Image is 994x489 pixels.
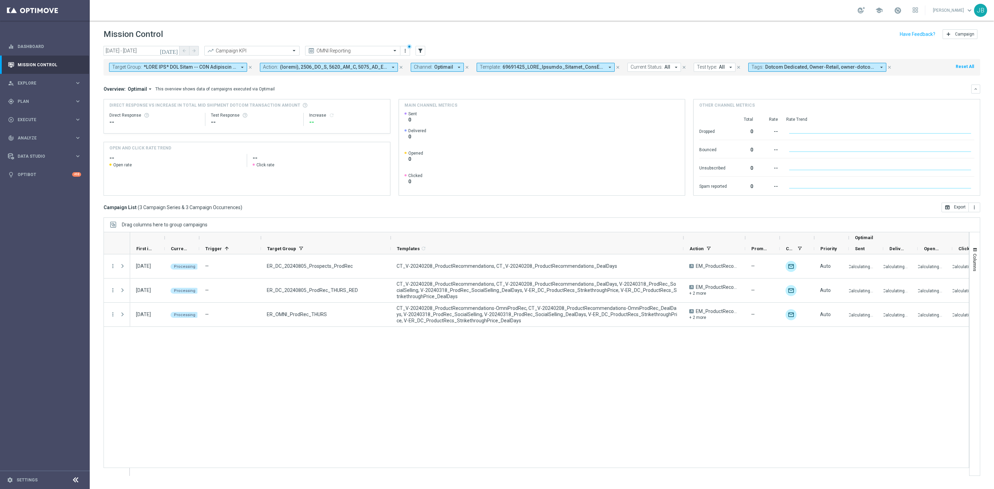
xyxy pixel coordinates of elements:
[104,46,179,56] input: Select date range
[248,65,253,70] i: close
[139,204,241,211] span: 3 Campaign Series & 3 Campaign Occurrences
[464,63,470,71] button: close
[189,46,199,56] button: arrow_forward
[182,48,187,53] i: arrow_back
[883,263,908,270] p: Calculating...
[694,63,735,72] button: Test type: All arrow_drop_down
[8,135,81,141] button: track_changes Analyze keyboard_arrow_right
[247,63,253,71] button: close
[18,37,81,56] a: Dashboard
[8,62,81,68] div: Mission Control
[112,64,142,70] span: Target Group:
[887,65,892,70] i: close
[256,162,274,168] span: Click rate
[8,117,14,123] i: play_circle_outline
[174,288,195,293] span: Processing
[8,154,81,159] button: Data Studio keyboard_arrow_right
[138,204,139,211] span: (
[305,46,400,56] ng-select: OMNI Reporting
[18,118,75,122] span: Execute
[765,64,876,70] span: Dotcom Dedicated, Owner-Retail, owner-dotcom-dedicated, owner-omni-dedicated, owner-retail
[878,64,885,70] i: arrow_drop_down
[8,135,14,141] i: track_changes
[974,4,987,17] div: JB
[110,287,116,293] button: more_vert
[204,46,300,56] ng-select: Campaign KPI
[696,308,739,314] span: EM_ProductRecommendation
[607,64,613,70] i: arrow_drop_down
[480,64,501,70] span: Template:
[689,264,694,268] span: A
[8,135,75,141] div: Analyze
[848,263,873,270] p: Calculating...
[280,64,387,70] span: (loremi), 2506_DO_S, 5620_AM_C, 5075_AD_E/S, 7277_DO_E, TempoRincid_UTLABO, ET_DolorEmag_A6, EN_A...
[8,80,75,86] div: Explore
[751,287,755,293] span: —
[159,46,179,56] button: [DATE]
[8,165,81,184] div: Optibot
[126,86,155,92] button: Optimail arrow_drop_down
[8,80,81,86] button: person_search Explore keyboard_arrow_right
[728,64,734,70] i: arrow_drop_down
[946,31,951,37] i: add
[72,172,81,177] div: +10
[952,311,977,318] p: Calculating...
[8,43,14,50] i: equalizer
[136,311,151,317] div: 02 Oct 2025, Thursday
[434,64,453,70] span: Optimail
[397,263,617,269] span: CT_V-20240208_ProductRecommendations, CT_V-20240208_ProductRecommendations_DealDays
[8,99,81,104] button: gps_fixed Plan keyboard_arrow_right
[397,281,678,300] span: CT_V-20240208_ProductRecommendations, CT_V-20240208_ProductRecommendations_DealDays, V-20240318_P...
[786,117,974,122] div: Rate Trend
[18,154,75,158] span: Data Studio
[682,65,686,70] i: close
[883,311,908,318] p: Calculating...
[7,477,13,483] i: settings
[417,48,423,54] i: filter_alt
[267,246,296,251] span: Target Group
[761,162,778,173] div: --
[109,118,199,126] div: --
[416,46,425,56] button: filter_alt
[924,246,941,251] span: Opened
[456,64,462,70] i: arrow_drop_down
[267,287,358,293] span: ER_DC_20240805_ProdRec_THURS_RED
[942,204,980,210] multiple-options-button: Export to CSV
[761,144,778,155] div: --
[8,117,81,123] button: play_circle_outline Execute keyboard_arrow_right
[917,287,942,294] p: Calculating...
[973,87,978,91] i: keyboard_arrow_down
[8,80,14,86] i: person_search
[211,113,298,118] div: Test Response
[205,246,222,251] span: Trigger
[751,311,755,317] span: —
[664,64,670,70] span: All
[75,80,81,86] i: keyboard_arrow_right
[160,48,178,54] i: [DATE]
[397,305,678,324] span: CT_V-20240208_ProductRecommendations-OmniProdRec, CT_V-20240208_ProductRecommendations-OmniProdRe...
[952,263,977,270] p: Calculating...
[631,64,663,70] span: Current Status:
[8,98,14,105] i: gps_fixed
[408,150,423,156] span: Opened
[170,263,199,270] colored-tag: Processing
[8,37,81,56] div: Dashboard
[719,64,725,70] span: All
[407,44,412,49] div: There are unsaved changes
[900,32,935,37] input: Have Feedback?
[408,111,417,117] span: Sent
[8,44,81,49] button: equalizer Dashboard
[748,63,886,72] button: Tags: Dotcom Dedicated, Owner-Retail, owner-dotcom-dedicated, owner-omni-dedicated, owner-retail ...
[263,64,278,70] span: Action:
[239,64,245,70] i: arrow_drop_down
[848,287,873,294] p: Calculating...
[408,134,426,140] span: 0
[751,64,763,70] span: Tags:
[761,180,778,191] div: --
[697,64,717,70] span: Test type:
